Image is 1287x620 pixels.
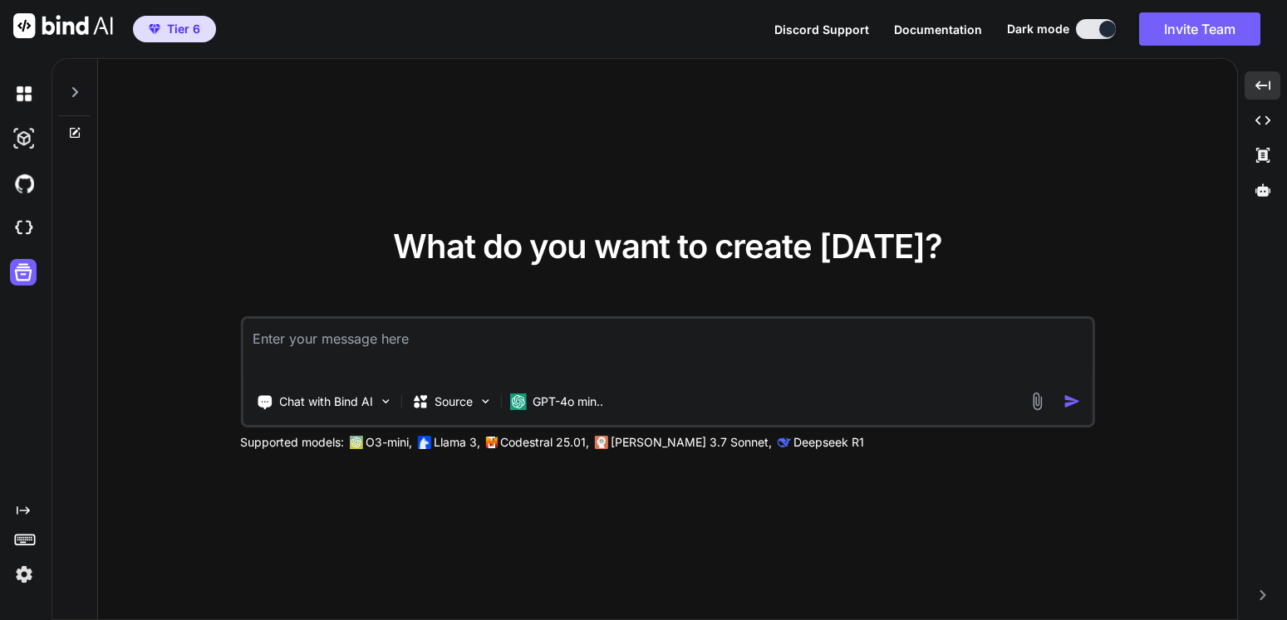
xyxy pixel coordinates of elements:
img: claude [594,436,607,449]
p: Chat with Bind AI [279,393,373,410]
img: GPT-4o mini [509,393,526,410]
button: premiumTier 6 [133,16,216,42]
img: Llama2 [417,436,430,449]
img: Pick Models [478,394,492,408]
span: What do you want to create [DATE]? [393,226,942,266]
button: Discord Support [774,21,869,38]
img: cloudideIcon [10,214,38,242]
img: GPT-4 [349,436,362,449]
button: Invite Team [1139,12,1260,46]
img: Pick Tools [378,394,392,408]
img: icon [1063,393,1081,410]
span: Discord Support [774,22,869,37]
span: Documentation [894,22,982,37]
span: Tier 6 [167,21,200,37]
p: Deepseek R1 [793,434,864,451]
p: Supported models: [240,434,344,451]
img: attachment [1028,392,1047,411]
p: Codestral 25.01, [500,434,589,451]
img: claude [777,436,790,449]
p: [PERSON_NAME] 3.7 Sonnet, [611,434,772,451]
img: darkChat [10,80,38,108]
p: O3-mini, [366,434,412,451]
p: Llama 3, [434,434,480,451]
img: Mistral-AI [485,437,497,448]
img: Bind AI [13,13,113,38]
img: premium [149,24,160,34]
button: Documentation [894,21,982,38]
p: Source [435,393,473,410]
span: Dark mode [1007,21,1069,37]
p: GPT-4o min.. [533,393,603,410]
img: settings [10,560,38,588]
img: githubDark [10,169,38,198]
img: darkAi-studio [10,124,38,153]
